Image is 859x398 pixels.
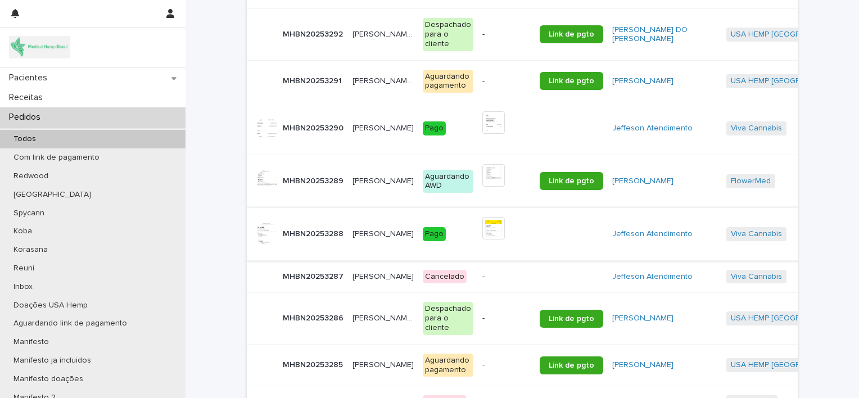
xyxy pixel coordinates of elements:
p: MHBN20253290 [283,121,346,133]
p: MHBN20253288 [283,227,346,239]
div: Pago [423,227,446,241]
p: Rodrigo Navas Pereira [352,121,416,133]
span: Link de pgto [549,361,594,369]
p: Korasana [4,245,57,255]
p: RAPHAELLA OLIVEIRA DE NÉ [352,28,416,39]
div: Aguardando pagamento [423,70,473,93]
p: Inbox [4,282,42,292]
p: Manifesto ja incluidos [4,356,100,365]
a: Viva Cannabis [731,272,782,282]
a: [PERSON_NAME] [612,360,673,370]
p: MHBN20253289 [283,174,346,186]
p: WILLIAM POLIZEL [352,227,416,239]
span: Link de pgto [549,77,594,85]
div: Pago [423,121,446,135]
a: Jeffeson Atendimento [612,229,693,239]
a: Link de pgto [540,310,603,328]
a: Viva Cannabis [731,229,782,239]
a: Jeffeson Atendimento [612,124,693,133]
p: Luiz Roberto Koschinik [352,174,416,186]
p: - [482,272,531,282]
span: Link de pgto [549,315,594,323]
p: MHBN20253291 [283,74,344,86]
p: - [482,314,531,323]
p: Thaiane Soares Costa [352,358,416,370]
p: WILLIAM POLIZEL [352,270,416,282]
a: Jeffeson Atendimento [612,272,693,282]
a: [PERSON_NAME] [612,177,673,186]
p: MHBN20253287 [283,270,346,282]
div: Despachado para o cliente [423,302,473,334]
p: MHBN20253286 [283,311,346,323]
a: Link de pgto [540,356,603,374]
span: Link de pgto [549,30,594,38]
a: USA HEMP [GEOGRAPHIC_DATA] [731,360,849,370]
span: Link de pgto [549,177,594,185]
p: Manifesto [4,337,58,347]
p: Manifesto doações [4,374,92,384]
a: Link de pgto [540,172,603,190]
p: [GEOGRAPHIC_DATA] [4,190,100,200]
p: Pacientes [4,73,56,83]
a: [PERSON_NAME] [612,314,673,323]
p: Doações USA Hemp [4,301,97,310]
div: Despachado para o cliente [423,18,473,51]
p: Todos [4,134,45,144]
p: Reuni [4,264,43,273]
p: CHAYANNE BORDIN CALEGARI [352,74,416,86]
div: Aguardando pagamento [423,354,473,377]
a: Link de pgto [540,25,603,43]
a: [PERSON_NAME] [612,76,673,86]
a: USA HEMP [GEOGRAPHIC_DATA] [731,76,849,86]
p: Spycann [4,209,53,218]
p: Pedidos [4,112,49,123]
a: Viva Cannabis [731,124,782,133]
p: CLAIR SILVA DE VARGAS MONTEIRO [352,311,416,323]
p: MHBN20253285 [283,358,345,370]
a: USA HEMP [GEOGRAPHIC_DATA] [731,30,849,39]
p: MHBN20253292 [283,28,345,39]
p: Redwood [4,171,57,181]
div: Cancelado [423,270,467,284]
p: Receitas [4,92,52,103]
a: USA HEMP [GEOGRAPHIC_DATA] [731,314,849,323]
p: - [482,76,531,86]
a: Link de pgto [540,72,603,90]
p: Com link de pagamento [4,153,108,162]
p: Koba [4,227,41,236]
a: FlowerMed [731,177,771,186]
p: - [482,30,531,39]
img: 4SJayOo8RSQX0lnsmxob [9,36,70,58]
p: - [482,360,531,370]
div: Aguardando AWD [423,170,473,193]
p: Aguardando link de pagamento [4,319,136,328]
a: [PERSON_NAME] DO [PERSON_NAME] [612,25,717,44]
